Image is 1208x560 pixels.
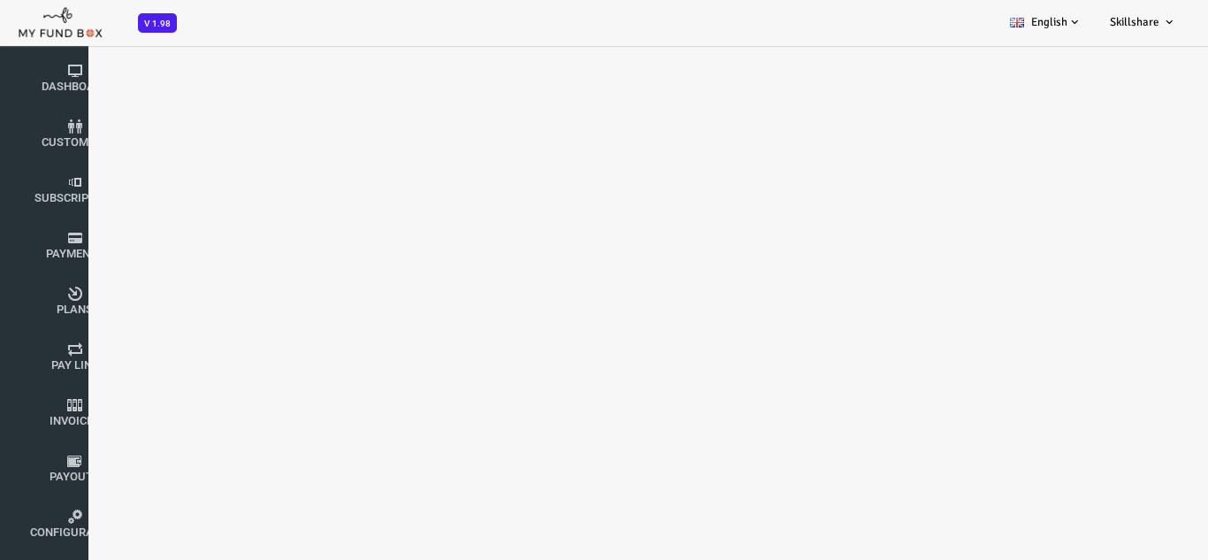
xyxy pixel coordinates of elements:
[34,330,117,385] a: Pay Link
[24,107,126,162] a: customers
[30,524,119,541] span: Configuration
[57,301,93,318] span: Plans
[42,134,109,151] span: customers
[50,412,100,430] span: Invoices
[24,51,126,106] a: Dashboard
[18,3,103,38] img: mfboff.png
[138,16,177,29] a: V 1.98
[50,468,100,486] span: Payouts
[46,245,104,263] span: Payments
[34,189,115,207] span: Subscription
[12,497,137,552] a: Configuration
[17,163,133,218] a: Subscription
[1110,15,1159,29] span: Skillshare
[42,78,109,96] span: Dashboard
[32,386,118,441] a: Invoices
[138,13,177,33] span: V 1.98
[28,219,122,273] a: Payments
[32,441,118,496] a: Payouts
[39,274,111,329] a: Plans
[51,357,99,374] span: Pay Link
